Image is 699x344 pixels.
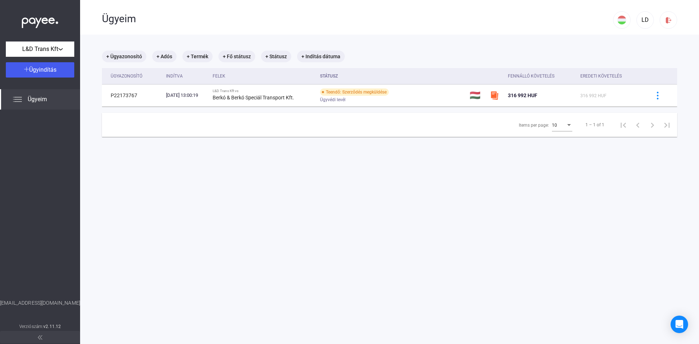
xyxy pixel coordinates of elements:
[102,51,146,62] mat-chip: + Ügyazonosító
[166,72,207,80] div: Indítva
[22,13,58,28] img: white-payee-white-dot.svg
[102,84,163,106] td: P22173767
[552,120,572,129] mat-select: Items per page:
[654,92,662,99] img: more-blue
[320,88,389,96] div: Teendő: Szerződés megküldése
[218,51,255,62] mat-chip: + Fő státusz
[111,72,142,80] div: Ügyazonosító
[213,95,294,100] strong: Berkó & Berkó Speciál Transport Kft.
[24,67,29,72] img: plus-white.svg
[645,118,660,132] button: Next page
[580,72,622,80] div: Eredeti követelés
[317,68,467,84] th: Státusz
[580,72,641,80] div: Eredeti követelés
[617,16,626,24] img: HU
[665,16,672,24] img: logout-red
[467,84,487,106] td: 🇭🇺
[43,324,61,329] strong: v2.11.12
[660,118,674,132] button: Last page
[297,51,345,62] mat-chip: + Indítás dátuma
[580,93,607,98] span: 316 992 HUF
[671,316,688,333] div: Open Intercom Messenger
[28,95,47,104] span: Ügyeim
[508,92,537,98] span: 316 992 HUF
[152,51,177,62] mat-chip: + Adós
[166,72,183,80] div: Indítva
[29,66,56,73] span: Ügyindítás
[616,118,631,132] button: First page
[261,51,291,62] mat-chip: + Státusz
[213,72,314,80] div: Felek
[38,335,42,340] img: arrow-double-left-grey.svg
[490,91,499,100] img: szamlazzhu-mini
[166,92,207,99] div: [DATE] 13:00:19
[6,62,74,78] button: Ügyindítás
[508,72,574,80] div: Fennálló követelés
[639,16,651,24] div: LD
[650,88,665,103] button: more-blue
[102,13,613,25] div: Ügyeim
[613,11,631,29] button: HU
[519,121,549,130] div: Items per page:
[636,11,654,29] button: LD
[22,45,58,54] span: L&D Trans Kft
[552,123,557,128] span: 10
[13,95,22,104] img: list.svg
[213,89,314,93] div: L&D Trans Kft vs
[631,118,645,132] button: Previous page
[508,72,554,80] div: Fennálló követelés
[213,72,225,80] div: Felek
[6,41,74,57] button: L&D Trans Kft
[320,95,345,104] span: Ügyvédi levél
[585,120,604,129] div: 1 – 1 of 1
[660,11,677,29] button: logout-red
[182,51,213,62] mat-chip: + Termék
[111,72,160,80] div: Ügyazonosító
